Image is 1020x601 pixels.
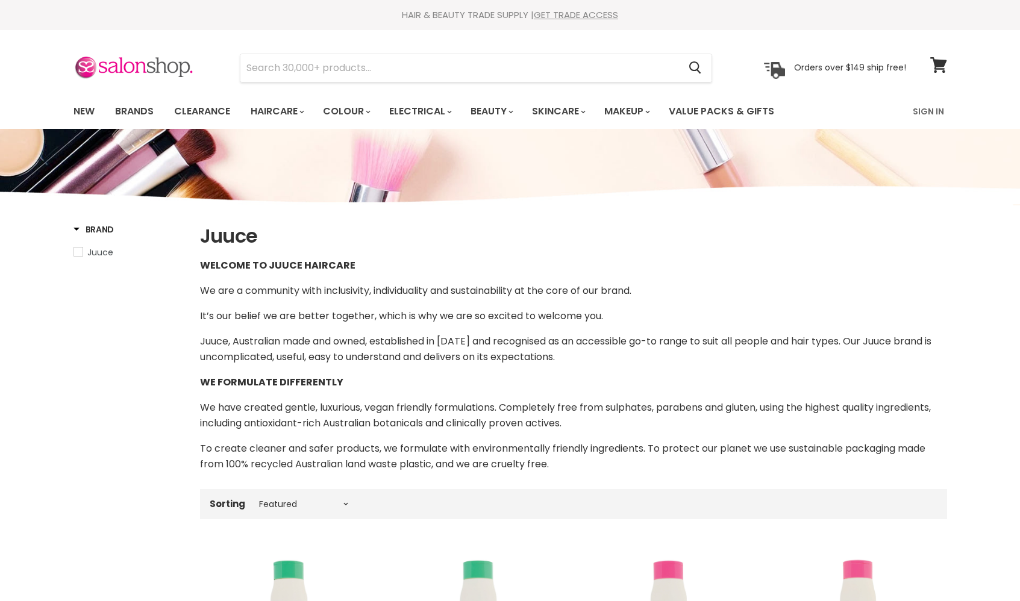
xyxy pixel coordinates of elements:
a: Brands [106,99,163,124]
a: Beauty [462,99,521,124]
p: It’s our belief we are better together, which is why we are so excited to welcome you. [200,308,947,324]
a: Electrical [380,99,459,124]
p: Juuce, Australian made and owned, established in [DATE] and recognised as an accessible go-to ran... [200,334,947,365]
input: Search [240,54,680,82]
div: To create cleaner and safer products, we formulate with environmentally friendly ingredients. To ... [200,441,947,472]
label: Sorting [210,499,245,509]
span: Juuce [87,246,113,258]
nav: Main [58,94,962,129]
div: HAIR & BEAUTY TRADE SUPPLY | [58,9,962,21]
p: We have created gentle, luxurious, vegan friendly formulations. Completely free from sulphates, p... [200,400,947,431]
a: GET TRADE ACCESS [534,8,618,21]
a: Juuce [74,246,185,259]
button: Search [680,54,712,82]
a: Colour [314,99,378,124]
a: New [64,99,104,124]
h1: Juuce [200,223,947,249]
a: Makeup [595,99,657,124]
strong: WELCOME TO JUUCE HAIRCARE [200,258,355,272]
a: Haircare [242,99,311,124]
a: Clearance [165,99,239,124]
strong: WE FORMULATE DIFFERENTLY [200,375,343,389]
a: Sign In [906,99,951,124]
p: We are a community with inclusivity, individuality and sustainability at the core of our brand. [200,283,947,299]
h3: Brand [74,223,114,235]
a: Skincare [523,99,593,124]
form: Product [240,54,712,83]
p: Orders over $149 ship free! [794,62,906,73]
ul: Main menu [64,94,845,129]
a: Value Packs & Gifts [660,99,783,124]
